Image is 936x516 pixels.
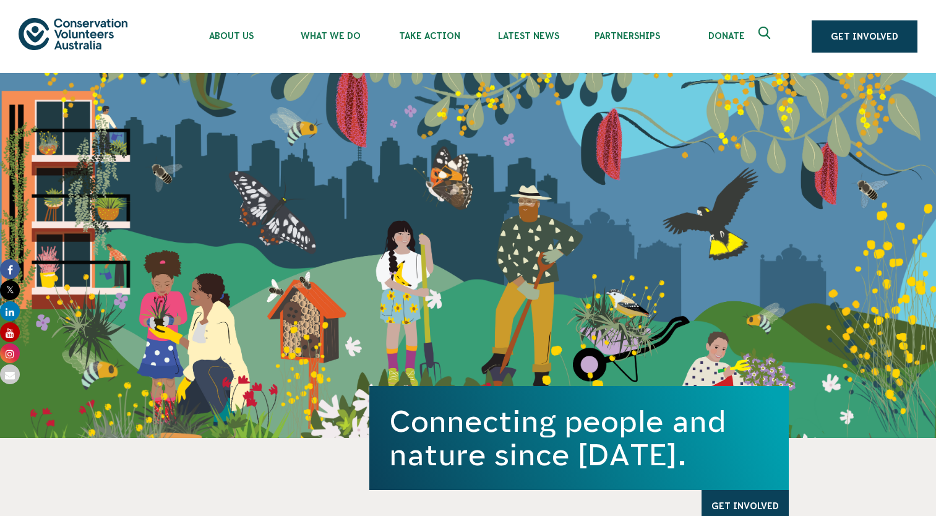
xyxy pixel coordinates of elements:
span: Latest News [479,31,578,41]
span: Donate [677,31,776,41]
button: Expand search box Close search box [751,22,781,51]
span: What We Do [281,31,380,41]
span: About Us [182,31,281,41]
span: Expand search box [758,27,774,46]
span: Partnerships [578,31,677,41]
h1: Connecting people and nature since [DATE]. [389,405,769,471]
span: Take Action [380,31,479,41]
a: Get Involved [812,20,917,53]
img: logo.svg [19,18,127,49]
